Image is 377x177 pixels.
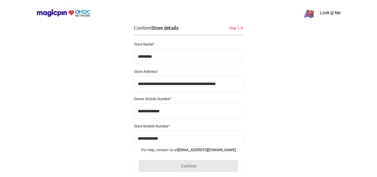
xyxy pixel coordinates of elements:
[134,124,243,128] div: Store Mobile Number
[151,25,178,31] div: Store details
[139,160,238,172] button: Confirm
[134,24,178,32] div: Confirm
[139,147,238,152] div: For help, contact us at
[134,69,243,74] div: Store Address
[134,42,243,46] div: Store Name
[36,9,90,17] img: ondc-logo-new-small.8a59708e.svg
[134,96,243,101] div: Owner Mobile Number
[303,7,315,19] img: R1Pe5mMinNCbyW4kAXKsSaidQJmJvtNEKTHtfZxrbPUeec6fu6FQygVe8v8Bz6ROIt8EeSZg6nHeGNNXSTvbDIZz9g
[320,10,341,16] p: Look @ Me
[178,147,236,152] a: [EMAIL_ADDRESS][DOMAIN_NAME]
[229,25,243,31] div: Step 1/4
